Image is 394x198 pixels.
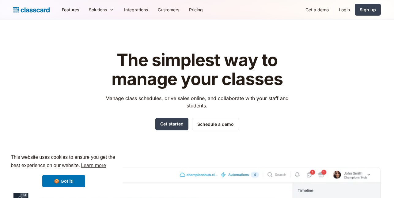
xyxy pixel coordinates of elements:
[301,3,334,17] a: Get a demo
[119,3,153,17] a: Integrations
[184,3,208,17] a: Pricing
[360,6,376,13] div: Sign up
[100,51,294,88] h1: The simplest way to manage your classes
[355,4,381,16] a: Sign up
[192,118,239,130] a: Schedule a demo
[11,154,117,170] span: This website uses cookies to ensure you get the best experience on our website.
[80,161,107,170] a: learn more about cookies
[57,3,84,17] a: Features
[155,118,188,130] a: Get started
[100,95,294,109] p: Manage class schedules, drive sales online, and collaborate with your staff and students.
[5,148,123,193] div: cookieconsent
[84,3,119,17] div: Solutions
[334,3,355,17] a: Login
[42,175,85,187] a: dismiss cookie message
[153,3,184,17] a: Customers
[13,6,50,14] a: home
[89,6,107,13] div: Solutions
